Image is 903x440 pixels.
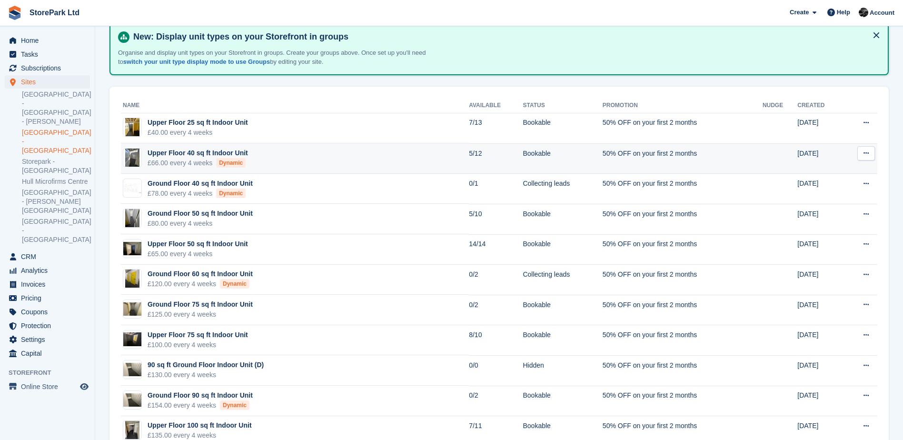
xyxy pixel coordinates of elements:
[469,234,523,265] td: 14/14
[125,118,139,137] img: IMG_6388.jpeg
[5,61,90,75] a: menu
[790,8,809,17] span: Create
[797,386,843,416] td: [DATE]
[603,265,763,295] td: 50% OFF on your first 2 months
[148,370,264,380] div: £130.00 every 4 weeks
[129,31,880,42] h4: New: Display unit types on your Storefront in groups
[148,189,253,199] div: £78.00 every 4 weeks
[22,188,90,215] a: [GEOGRAPHIC_DATA] - [PERSON_NAME][GEOGRAPHIC_DATA]
[21,347,78,360] span: Capital
[123,332,141,346] img: image.jpg
[523,98,602,113] th: Status
[21,34,78,47] span: Home
[22,157,90,175] a: Storepark - [GEOGRAPHIC_DATA]
[148,420,252,430] div: Upper Floor 100 sq ft Indoor Unit
[603,386,763,416] td: 50% OFF on your first 2 months
[123,302,141,316] img: IMG_5092.jpeg
[469,386,523,416] td: 0/2
[837,8,850,17] span: Help
[797,325,843,356] td: [DATE]
[148,310,253,320] div: £125.00 every 4 weeks
[125,420,139,440] img: IMG_7280.jpeg
[21,264,78,277] span: Analytics
[797,204,843,234] td: [DATE]
[603,204,763,234] td: 50% OFF on your first 2 months
[21,305,78,319] span: Coupons
[148,400,253,410] div: £154.00 every 4 weeks
[21,333,78,346] span: Settings
[123,182,141,194] img: IMG_5048.jpeg
[8,6,22,20] img: stora-icon-8386f47178a22dfd0bd8f6a31ec36ba5ce8667c1dd55bd0f319d3a0aa187defe.svg
[797,143,843,174] td: [DATE]
[523,265,602,295] td: Collecting leads
[797,265,843,295] td: [DATE]
[148,390,253,400] div: Ground Floor 90 sq ft Indoor Unit
[603,143,763,174] td: 50% OFF on your first 2 months
[797,234,843,265] td: [DATE]
[148,300,253,310] div: Ground Floor 75 sq ft Indoor Unit
[21,250,78,263] span: CRM
[603,295,763,325] td: 50% OFF on your first 2 months
[79,381,90,392] a: Preview store
[5,347,90,360] a: menu
[216,189,246,198] div: Dynamic
[123,363,141,377] img: IMG_5093.jpeg
[523,174,602,204] td: Collecting leads
[148,179,253,189] div: Ground Floor 40 sq ft Indoor Unit
[603,234,763,265] td: 50% OFF on your first 2 months
[22,90,90,126] a: [GEOGRAPHIC_DATA] - [GEOGRAPHIC_DATA] - [PERSON_NAME]
[220,400,249,410] div: Dynamic
[870,8,894,18] span: Account
[603,98,763,113] th: Promotion
[148,279,253,289] div: £120.00 every 4 weeks
[523,355,602,386] td: Hidden
[148,249,248,259] div: £65.00 every 4 weeks
[797,295,843,325] td: [DATE]
[797,355,843,386] td: [DATE]
[21,61,78,75] span: Subscriptions
[21,48,78,61] span: Tasks
[148,330,248,340] div: Upper Floor 75 sq ft Indoor Unit
[469,355,523,386] td: 0/0
[148,118,248,128] div: Upper Floor 25 sq ft Indoor Unit
[469,204,523,234] td: 5/10
[5,264,90,277] a: menu
[5,278,90,291] a: menu
[5,291,90,305] a: menu
[523,234,602,265] td: Bookable
[123,242,141,256] img: image.jpg
[469,295,523,325] td: 0/2
[148,219,253,229] div: £80.00 every 4 weeks
[148,269,253,279] div: Ground Floor 60 sq ft Indoor Unit
[125,209,139,228] img: IMG_3204.jpeg
[148,239,248,249] div: Upper Floor 50 sq ft Indoor Unit
[22,217,90,244] a: [GEOGRAPHIC_DATA] - [GEOGRAPHIC_DATA]
[5,75,90,89] a: menu
[5,250,90,263] a: menu
[148,128,248,138] div: £40.00 every 4 weeks
[123,58,270,65] a: switch your unit type display mode to use Groups
[523,386,602,416] td: Bookable
[469,265,523,295] td: 0/2
[148,158,248,168] div: £66.00 every 4 weeks
[21,75,78,89] span: Sites
[603,174,763,204] td: 50% OFF on your first 2 months
[5,319,90,332] a: menu
[21,380,78,393] span: Online Store
[5,305,90,319] a: menu
[523,113,602,143] td: Bookable
[121,98,469,113] th: Name
[21,278,78,291] span: Invoices
[22,128,90,155] a: [GEOGRAPHIC_DATA] - [GEOGRAPHIC_DATA]
[763,98,797,113] th: Nudge
[797,98,843,113] th: Created
[220,279,249,289] div: Dynamic
[859,8,868,17] img: Ryan Mulcahy
[469,325,523,356] td: 8/10
[5,333,90,346] a: menu
[603,113,763,143] td: 50% OFF on your first 2 months
[118,48,451,67] p: Organise and display unit types on your Storefront in groups. Create your groups above. Once set ...
[469,174,523,204] td: 0/1
[523,325,602,356] td: Bookable
[216,158,246,168] div: Dynamic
